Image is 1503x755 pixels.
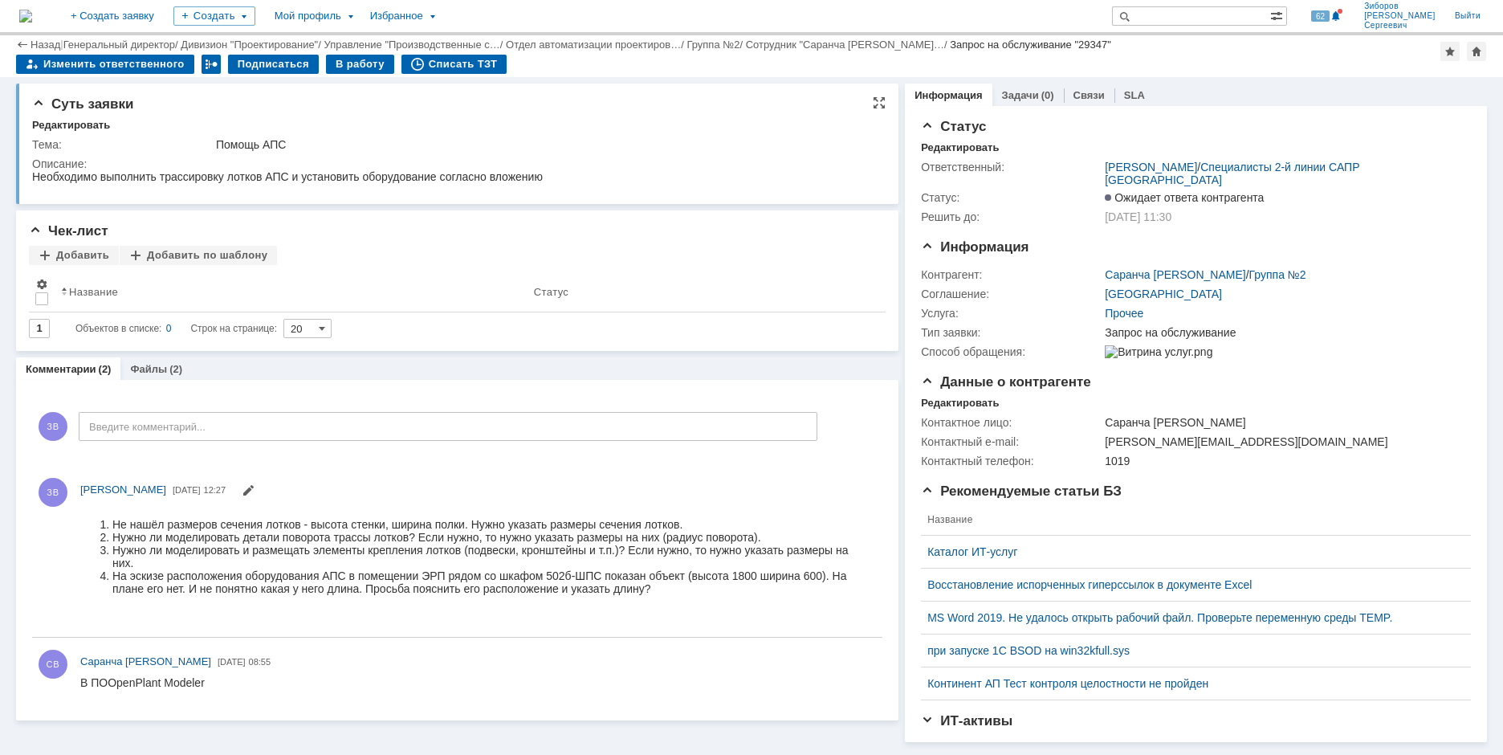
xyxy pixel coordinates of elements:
a: при запуске 1С BSOD на win32kfull.sys [927,644,1452,657]
a: [PERSON_NAME] [1105,161,1197,173]
span: 12:27 [204,485,226,495]
li: Нужно ли моделировать и размещать элементы крепления лотков (подвески, кронштейны и т.п.)? Если н... [32,37,788,63]
span: Чек-лист [29,223,108,239]
span: Суть заявки [32,96,133,112]
a: Саранча [PERSON_NAME] [80,654,211,670]
span: Ожидает ответа контрагента [1105,191,1264,204]
a: MS Word 2019. Не удалось открыть рабочий файл. Проверьте переменную среды TEMP. [927,611,1452,624]
span: Информация [921,239,1028,255]
span: Редактировать [242,486,255,499]
div: Соглашение: [921,288,1102,300]
div: Запрос на обслуживание "29347" [950,39,1111,51]
div: Работа с массовостью [202,55,221,74]
a: Комментарии [26,363,96,375]
div: 0 [166,319,172,338]
li: Нужно ли моделировать детали поворота трассы лотков? Если нужно, то нужно указать размеры на них ... [32,24,788,37]
a: Файлы [130,363,167,375]
div: Способ обращения: [921,345,1102,358]
a: Задачи [1002,89,1039,101]
a: SLA [1124,89,1145,101]
a: Прочее [1105,307,1143,320]
a: Дивизион "Проектирование" [181,39,318,51]
span: ИТ-активы [921,713,1012,728]
a: Связи [1073,89,1105,101]
div: Саранча [PERSON_NAME] [1105,416,1462,429]
div: Контактный e-mail: [921,435,1102,448]
th: Название [55,271,527,312]
a: Управление "Производственные с… [324,39,500,51]
div: Контактное лицо: [921,416,1102,429]
div: Статус [534,286,568,298]
div: 1019 [1105,455,1462,467]
a: Перейти на домашнюю страницу [19,10,32,22]
a: Континент АП Тест контроля целостности не пройден [927,677,1452,690]
li: На эскизе расположения оборудования АПС в помещении ЭРП рядом со шкафом 502б-ШПС показан объект (... [32,63,788,88]
span: Саранча [PERSON_NAME] [80,655,211,667]
span: [DATE] [218,657,246,667]
img: Витрина услуг.png [1105,345,1212,358]
div: Контактный телефон: [921,455,1102,467]
a: Саранча [PERSON_NAME] [1105,268,1245,281]
div: Тип заявки: [921,326,1102,339]
a: Отдел автоматизации проектиров… [506,39,681,51]
div: Редактировать [921,141,999,154]
div: Сделать домашней страницей [1467,42,1486,61]
div: Редактировать [921,397,999,410]
a: Восстановление испорченных гиперссылок в документе Excel [927,578,1452,591]
span: Данные о контрагенте [921,374,1091,390]
div: (2) [99,363,112,375]
div: Название [69,286,118,298]
a: Специалисты 2-й линии САПР [GEOGRAPHIC_DATA] [1105,161,1359,186]
div: / [1105,161,1462,186]
a: Назад [31,39,60,51]
span: 08:55 [249,657,271,667]
div: Редактировать [32,119,110,132]
div: / [746,39,951,51]
li: Не нашёл размеров сечения лотков - высота стенки, ширина полки. Нужно указать размеры сечения лот... [32,11,788,24]
span: [DATE] [173,485,201,495]
a: Каталог ИТ-услуг [927,545,1452,558]
a: Генеральный директор [63,39,175,51]
span: Сергеевич [1364,21,1436,31]
div: На всю страницу [873,96,886,109]
a: Группа №2 [686,39,739,51]
div: Запрос на обслуживание [1105,326,1462,339]
span: [DATE] 11:30 [1105,210,1171,223]
i: Строк на странице: [75,319,277,338]
span: Зиборов [1364,2,1436,11]
span: Объектов в списке: [75,323,161,334]
div: Помощь АПС [216,138,874,151]
div: Ответственный: [921,161,1102,173]
div: (0) [1041,89,1054,101]
span: ЗВ [39,412,67,441]
div: / [686,39,745,51]
div: / [63,39,181,51]
span: [PERSON_NAME] [1364,11,1436,21]
a: Группа №2 [1249,268,1306,281]
div: | [60,38,63,50]
span: Расширенный поиск [1270,7,1286,22]
a: Информация [914,89,982,101]
div: Услуга: [921,307,1102,320]
a: [PERSON_NAME] [80,482,166,498]
div: Создать [173,6,255,26]
div: Тема: [32,138,213,151]
div: Решить до: [921,210,1102,223]
img: logo [19,10,32,22]
div: Добавить в избранное [1440,42,1460,61]
span: [PERSON_NAME] [80,484,166,496]
div: Описание: [32,157,878,170]
div: / [181,39,324,51]
div: / [324,39,507,51]
div: / [506,39,686,51]
span: Статус [921,119,986,134]
a: Сотрудник "Саранча [PERSON_NAME]… [746,39,944,51]
span: Настройки [35,278,48,291]
div: (2) [169,363,182,375]
div: Контрагент: [921,268,1102,281]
